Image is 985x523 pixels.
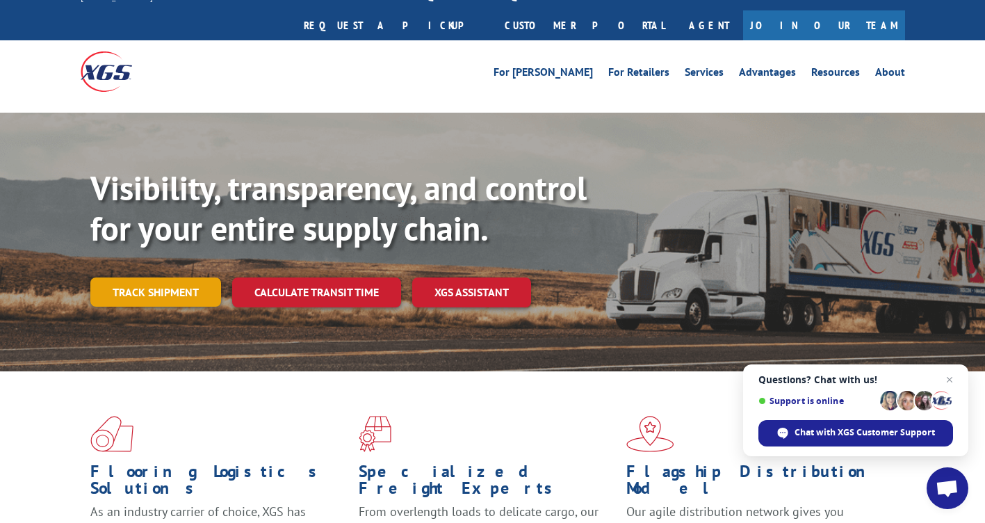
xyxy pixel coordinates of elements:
img: xgs-icon-focused-on-flooring-red [359,416,391,452]
img: xgs-icon-total-supply-chain-intelligence-red [90,416,133,452]
h1: Flagship Distribution Model [626,463,884,504]
a: Services [685,67,724,82]
a: Customer Portal [494,10,675,40]
h1: Specialized Freight Experts [359,463,617,504]
div: Open chat [927,467,968,509]
span: Chat with XGS Customer Support [795,426,935,439]
h1: Flooring Logistics Solutions [90,463,348,504]
span: Support is online [758,396,875,406]
a: Agent [675,10,743,40]
img: xgs-icon-flagship-distribution-model-red [626,416,674,452]
a: Join Our Team [743,10,905,40]
a: Advantages [739,67,796,82]
div: Chat with XGS Customer Support [758,420,953,446]
a: XGS ASSISTANT [412,277,531,307]
a: Track shipment [90,277,221,307]
a: Request a pickup [293,10,494,40]
span: Questions? Chat with us! [758,374,953,385]
a: Resources [811,67,860,82]
a: About [875,67,905,82]
a: For [PERSON_NAME] [494,67,593,82]
a: Calculate transit time [232,277,401,307]
a: For Retailers [608,67,669,82]
b: Visibility, transparency, and control for your entire supply chain. [90,166,587,250]
span: Close chat [941,371,958,388]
